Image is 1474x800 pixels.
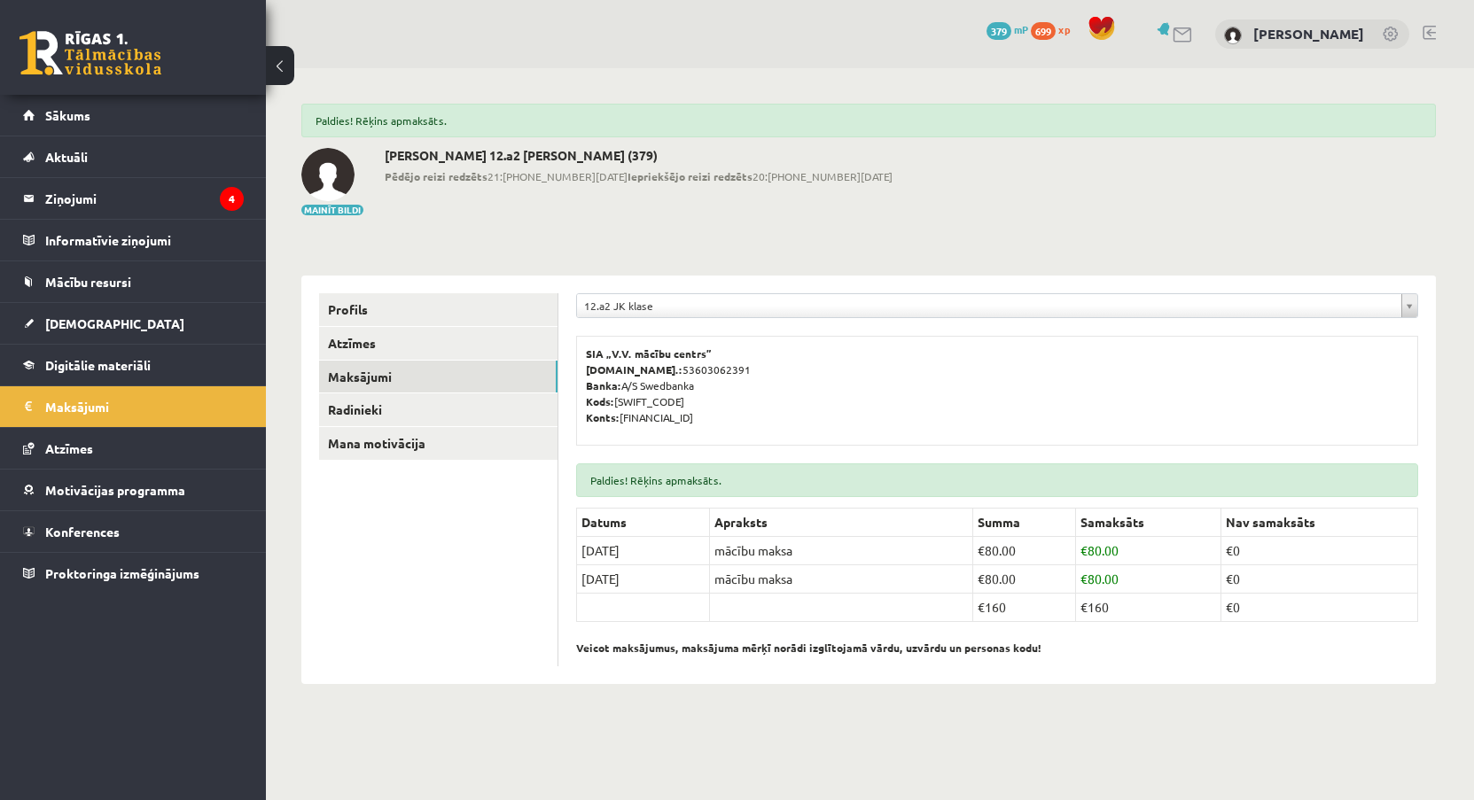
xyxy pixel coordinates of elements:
[1080,542,1088,558] span: €
[586,378,621,392] b: Banka:
[45,220,244,260] legend: Informatīvie ziņojumi
[577,537,710,565] td: [DATE]
[586,346,1408,425] p: 53603062391 A/S Swedbanka [SWIFT_CODE] [FINANCIAL_ID]
[23,428,244,469] a: Atzīmes
[45,482,185,498] span: Motivācijas programma
[319,293,558,326] a: Profils
[23,178,244,219] a: Ziņojumi4
[1031,22,1056,40] span: 699
[23,220,244,260] a: Informatīvie ziņojumi
[710,509,973,537] th: Apraksts
[584,294,1394,317] span: 12.a2 JK klase
[1058,22,1070,36] span: xp
[385,169,487,183] b: Pēdējo reizi redzēts
[1076,565,1221,594] td: 80.00
[319,393,558,426] a: Radinieki
[385,148,893,163] h2: [PERSON_NAME] 12.a2 [PERSON_NAME] (379)
[45,274,131,290] span: Mācību resursi
[319,427,558,460] a: Mana motivācija
[1076,509,1221,537] th: Samaksāts
[1253,25,1364,43] a: [PERSON_NAME]
[1031,22,1079,36] a: 699 xp
[972,565,1076,594] td: 80.00
[586,346,713,361] b: SIA „V.V. mācību centrs”
[23,136,244,177] a: Aktuāli
[23,95,244,136] a: Sākums
[972,509,1076,537] th: Summa
[576,641,1041,655] b: Veicot maksājumus, maksājuma mērķī norādi izglītojamā vārdu, uzvārdu un personas kodu!
[978,542,985,558] span: €
[45,386,244,427] legend: Maksājumi
[972,594,1076,622] td: €160
[45,524,120,540] span: Konferences
[586,362,682,377] b: [DOMAIN_NAME].:
[987,22,1028,36] a: 379 mP
[972,537,1076,565] td: 80.00
[45,107,90,123] span: Sākums
[45,357,151,373] span: Digitālie materiāli
[586,394,614,408] b: Kods:
[23,303,244,344] a: [DEMOGRAPHIC_DATA]
[710,565,973,594] td: mācību maksa
[45,440,93,456] span: Atzīmes
[23,261,244,302] a: Mācību resursi
[45,149,88,165] span: Aktuāli
[1221,565,1418,594] td: €0
[1221,537,1418,565] td: €0
[1014,22,1028,36] span: mP
[1076,594,1221,622] td: €160
[45,565,199,581] span: Proktoringa izmēģinājums
[319,327,558,360] a: Atzīmes
[577,294,1417,317] a: 12.a2 JK klase
[385,168,893,184] span: 21:[PHONE_NUMBER][DATE] 20:[PHONE_NUMBER][DATE]
[577,509,710,537] th: Datums
[577,565,710,594] td: [DATE]
[628,169,753,183] b: Iepriekšējo reizi redzēts
[586,410,620,424] b: Konts:
[1224,27,1242,44] img: Ksenija Tereško
[45,315,184,331] span: [DEMOGRAPHIC_DATA]
[220,187,244,211] i: 4
[23,345,244,385] a: Digitālie materiāli
[1080,571,1088,586] span: €
[987,22,1011,40] span: 379
[301,104,1436,137] div: Paldies! Rēķins apmaksāts.
[1076,537,1221,565] td: 80.00
[23,511,244,552] a: Konferences
[319,361,558,393] a: Maksājumi
[23,553,244,594] a: Proktoringa izmēģinājums
[978,571,985,586] span: €
[19,31,161,75] a: Rīgas 1. Tālmācības vidusskola
[710,537,973,565] td: mācību maksa
[23,470,244,510] a: Motivācijas programma
[576,463,1418,497] div: Paldies! Rēķins apmaksāts.
[45,178,244,219] legend: Ziņojumi
[301,205,363,215] button: Mainīt bildi
[1221,594,1418,622] td: €0
[1221,509,1418,537] th: Nav samaksāts
[23,386,244,427] a: Maksājumi
[301,148,355,201] img: Ksenija Tereško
